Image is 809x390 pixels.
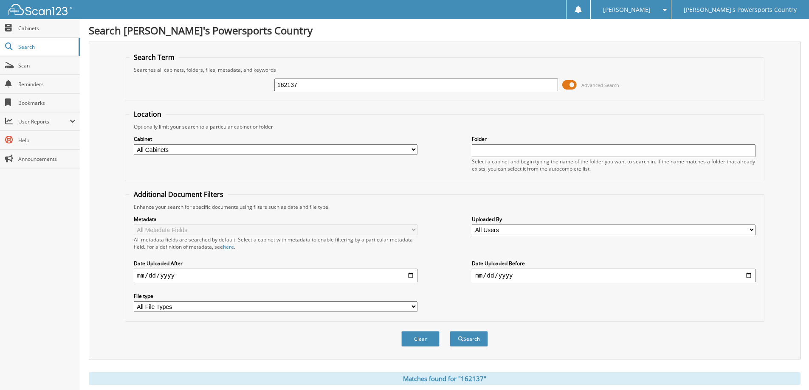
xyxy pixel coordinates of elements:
[18,155,76,163] span: Announcements
[18,25,76,32] span: Cabinets
[472,216,755,223] label: Uploaded By
[472,269,755,282] input: end
[130,53,179,62] legend: Search Term
[450,331,488,347] button: Search
[134,236,417,250] div: All metadata fields are searched by default. Select a cabinet with metadata to enable filtering b...
[603,7,651,12] span: [PERSON_NAME]
[684,7,797,12] span: [PERSON_NAME]'s Powersports Country
[130,190,228,199] legend: Additional Document Filters
[134,260,417,267] label: Date Uploaded After
[581,82,619,88] span: Advanced Search
[134,292,417,300] label: File type
[401,331,440,347] button: Clear
[8,4,72,15] img: scan123-logo-white.svg
[18,43,74,51] span: Search
[18,137,76,144] span: Help
[89,23,801,37] h1: Search [PERSON_NAME]'s Powersports Country
[130,123,760,130] div: Optionally limit your search to a particular cabinet or folder
[18,99,76,107] span: Bookmarks
[18,62,76,69] span: Scan
[134,269,417,282] input: start
[130,109,166,119] legend: Location
[134,135,417,143] label: Cabinet
[130,66,760,73] div: Searches all cabinets, folders, files, metadata, and keywords
[472,158,755,172] div: Select a cabinet and begin typing the name of the folder you want to search in. If the name match...
[472,260,755,267] label: Date Uploaded Before
[130,203,760,210] div: Enhance your search for specific documents using filters such as date and file type.
[223,243,234,250] a: here
[134,216,417,223] label: Metadata
[18,118,70,125] span: User Reports
[472,135,755,143] label: Folder
[18,81,76,88] span: Reminders
[89,372,801,385] div: Matches found for "162137"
